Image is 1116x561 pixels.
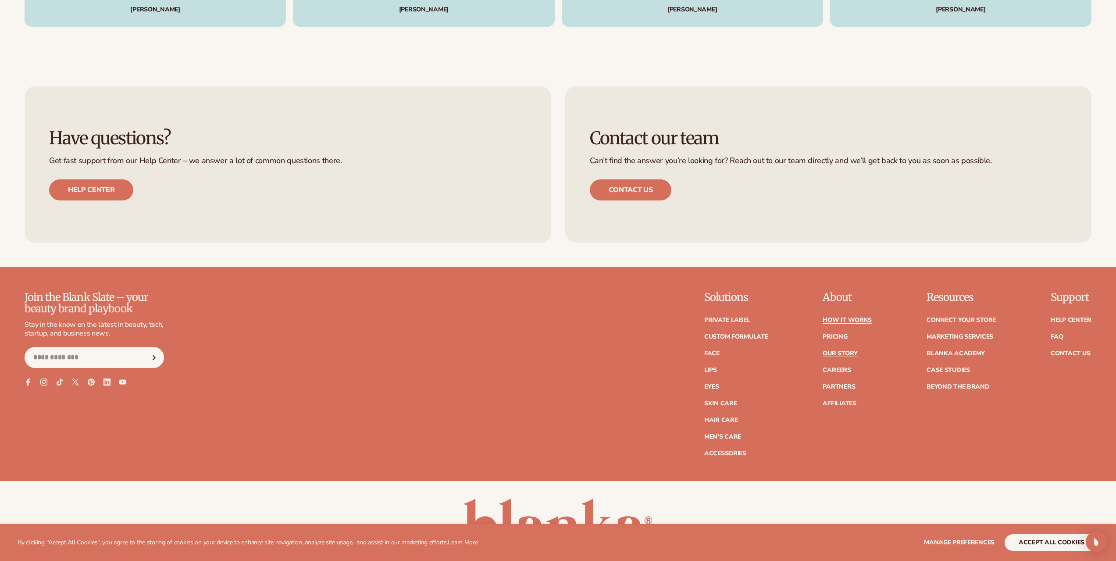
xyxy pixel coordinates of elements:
a: Men's Care [704,434,741,440]
div: [PERSON_NAME] [572,7,813,13]
p: Support [1051,292,1091,303]
button: Manage preferences [924,534,995,551]
button: Subscribe [144,347,164,368]
p: Join the Blank Slate – your beauty brand playbook [25,292,164,315]
p: By clicking "Accept All Cookies", you agree to the storing of cookies on your device to enhance s... [18,539,478,547]
a: Contact us [590,179,672,200]
span: Manage preferences [924,538,995,547]
a: Connect your store [927,317,996,323]
p: Solutions [704,292,768,303]
a: Beyond the brand [927,384,990,390]
p: About [823,292,872,303]
p: Get fast support from our Help Center – we answer a lot of common questions there. [49,157,527,165]
a: Accessories [704,450,746,457]
a: Pricing [823,334,847,340]
a: Private label [704,317,750,323]
a: Hair Care [704,417,738,423]
p: Resources [927,292,996,303]
a: How It Works [823,317,872,323]
a: Eyes [704,384,719,390]
div: [PERSON_NAME] [35,7,275,13]
a: Our Story [823,350,857,357]
div: [PERSON_NAME] [841,7,1081,13]
p: Can’t find the answer you’re looking for? Reach out to our team directly and we’ll get back to yo... [590,157,1067,165]
a: Case Studies [927,367,970,373]
a: Help Center [1051,317,1091,323]
a: Learn More [448,538,478,547]
a: Help center [49,179,133,200]
a: Lips [704,367,717,373]
a: Custom formulate [704,334,768,340]
a: Face [704,350,720,357]
a: Marketing services [927,334,993,340]
button: accept all cookies [1005,534,1098,551]
a: Affiliates [823,400,856,407]
a: FAQ [1051,334,1063,340]
p: Stay in the know on the latest in beauty, tech, startup, and business news. [25,320,164,339]
a: Careers [823,367,851,373]
a: Blanka Academy [927,350,985,357]
div: [PERSON_NAME] [303,7,544,13]
div: Open Intercom Messenger [1086,531,1107,552]
h3: Have questions? [49,129,527,148]
h3: Contact our team [590,129,1067,148]
a: Contact Us [1051,350,1090,357]
a: Partners [823,384,855,390]
a: Skin Care [704,400,737,407]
